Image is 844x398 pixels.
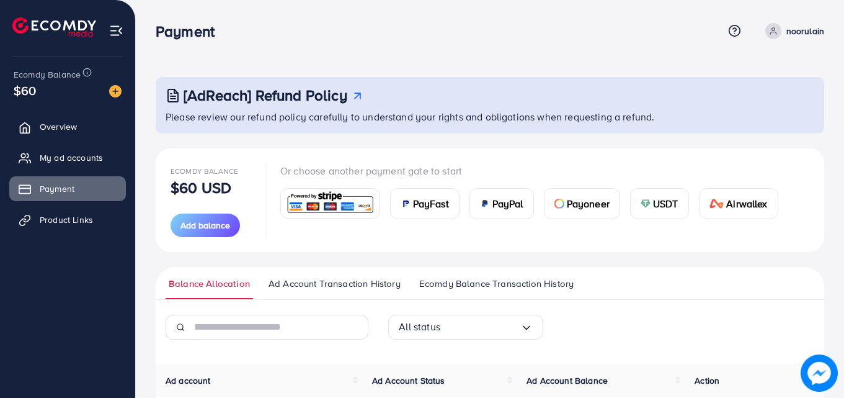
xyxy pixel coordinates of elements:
[419,277,574,291] span: Ecomdy Balance Transaction History
[9,207,126,232] a: Product Links
[554,199,564,209] img: card
[14,68,81,81] span: Ecomdy Balance
[480,199,490,209] img: card
[440,317,520,337] input: Search for option
[786,24,824,38] p: noorulain
[40,183,74,195] span: Payment
[109,24,123,38] img: menu
[630,188,689,219] a: cardUSDT
[801,355,838,392] img: image
[388,315,543,340] div: Search for option
[526,374,608,387] span: Ad Account Balance
[372,374,445,387] span: Ad Account Status
[40,152,103,164] span: My ad accounts
[12,17,96,37] img: logo
[9,145,126,170] a: My ad accounts
[726,196,767,211] span: Airwallex
[14,81,36,99] span: $60
[390,188,460,219] a: cardPayFast
[695,374,719,387] span: Action
[413,196,449,211] span: PayFast
[760,23,824,39] a: noorulain
[180,219,230,232] span: Add balance
[280,163,788,178] p: Or choose another payment gate to start
[544,188,620,219] a: cardPayoneer
[9,176,126,201] a: Payment
[653,196,678,211] span: USDT
[9,114,126,139] a: Overview
[169,277,250,291] span: Balance Allocation
[709,199,724,209] img: card
[166,109,817,124] p: Please review our refund policy carefully to understand your rights and obligations when requesti...
[641,199,651,209] img: card
[492,196,523,211] span: PayPal
[280,188,380,219] a: card
[171,166,238,176] span: Ecomdy Balance
[40,120,77,133] span: Overview
[109,85,122,97] img: image
[399,317,440,337] span: All status
[401,199,411,209] img: card
[171,214,240,237] button: Add balance
[184,86,347,104] h3: [AdReach] Refund Policy
[285,190,376,217] img: card
[469,188,534,219] a: cardPayPal
[567,196,610,211] span: Payoneer
[269,277,401,291] span: Ad Account Transaction History
[40,214,93,226] span: Product Links
[699,188,778,219] a: cardAirwallex
[171,180,231,195] p: $60 USD
[156,22,224,40] h3: Payment
[166,374,211,387] span: Ad account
